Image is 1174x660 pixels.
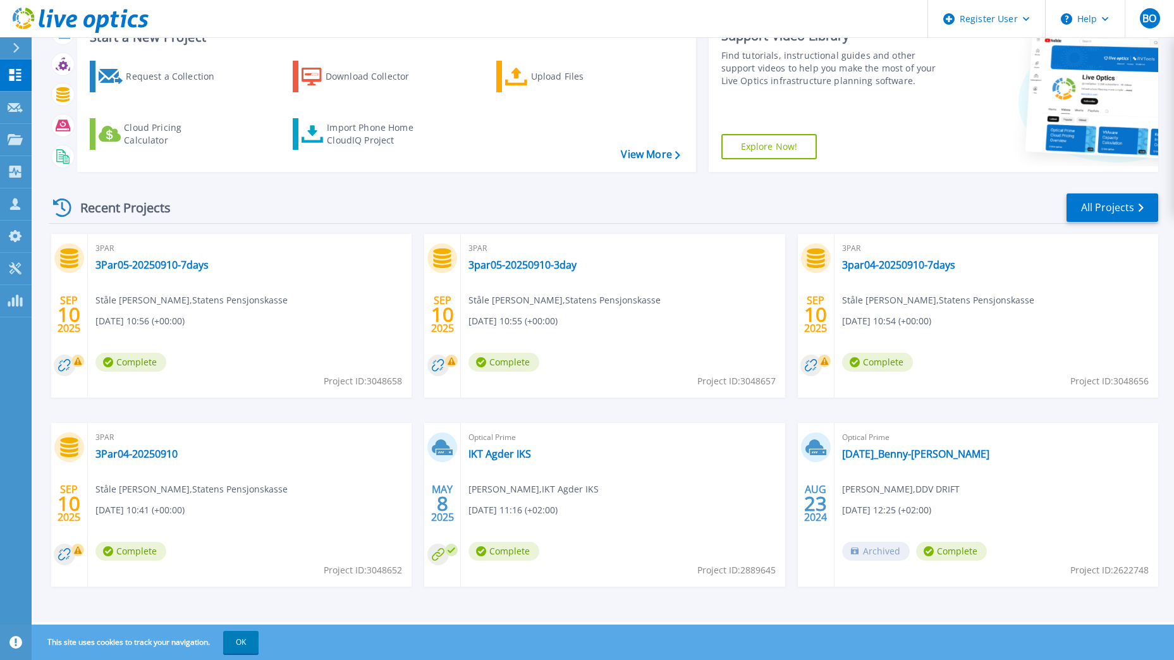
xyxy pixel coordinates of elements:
span: Project ID: 3048652 [324,563,402,577]
span: Complete [468,542,539,561]
div: SEP 2025 [57,291,81,338]
span: 3PAR [95,431,404,444]
a: [DATE]_Benny-[PERSON_NAME] [842,448,989,460]
div: Request a Collection [126,64,227,89]
span: 3PAR [95,241,404,255]
span: [DATE] 10:54 (+00:00) [842,314,931,328]
div: Import Phone Home CloudIQ Project [327,121,425,147]
div: Upload Files [531,64,632,89]
div: SEP 2025 [57,480,81,527]
div: AUG 2024 [804,480,828,527]
a: IKT Agder IKS [468,448,531,460]
span: 23 [804,498,827,509]
span: 3PAR [842,241,1151,255]
span: [DATE] 10:41 (+00:00) [95,503,185,517]
a: 3Par05-20250910-7days [95,259,209,271]
button: OK [223,631,259,654]
span: Complete [95,542,166,561]
a: All Projects [1067,193,1158,222]
div: Download Collector [326,64,427,89]
a: Explore Now! [721,134,817,159]
h3: Start a New Project [90,30,680,44]
span: 8 [437,498,448,509]
span: Project ID: 3048656 [1070,374,1149,388]
a: 3par05-20250910-3day [468,259,577,271]
a: 3Par04-20250910 [95,448,178,460]
span: Ståle [PERSON_NAME] , Statens Pensjonskasse [842,293,1034,307]
span: Project ID: 3048657 [697,374,776,388]
a: View More [621,149,680,161]
span: Archived [842,542,910,561]
span: [DATE] 11:16 (+02:00) [468,503,558,517]
span: [DATE] 10:56 (+00:00) [95,314,185,328]
span: Complete [842,353,913,372]
div: SEP 2025 [804,291,828,338]
span: Complete [95,353,166,372]
span: Project ID: 2889645 [697,563,776,577]
span: [DATE] 12:25 (+02:00) [842,503,931,517]
span: 10 [431,309,454,320]
div: Recent Projects [49,192,188,223]
span: Ståle [PERSON_NAME] , Statens Pensjonskasse [95,482,288,496]
span: Ståle [PERSON_NAME] , Statens Pensjonskasse [95,293,288,307]
span: [PERSON_NAME] , IKT Agder IKS [468,482,599,496]
span: Optical Prime [468,431,777,444]
span: 10 [804,309,827,320]
div: SEP 2025 [431,291,455,338]
span: This site uses cookies to track your navigation. [35,631,259,654]
a: Download Collector [293,61,434,92]
a: Cloud Pricing Calculator [90,118,231,150]
a: Request a Collection [90,61,231,92]
span: 3PAR [468,241,777,255]
a: 3par04-20250910-7days [842,259,955,271]
span: Optical Prime [842,431,1151,444]
div: Find tutorials, instructional guides and other support videos to help you make the most of your L... [721,49,950,87]
span: [PERSON_NAME] , DDV DRIFT [842,482,960,496]
div: MAY 2025 [431,480,455,527]
span: Complete [916,542,987,561]
span: Project ID: 3048658 [324,374,402,388]
span: Complete [468,353,539,372]
div: Cloud Pricing Calculator [124,121,225,147]
span: [DATE] 10:55 (+00:00) [468,314,558,328]
span: BO [1142,13,1156,23]
span: 10 [58,498,80,509]
a: Upload Files [496,61,637,92]
span: Ståle [PERSON_NAME] , Statens Pensjonskasse [468,293,661,307]
span: Project ID: 2622748 [1070,563,1149,577]
span: 10 [58,309,80,320]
